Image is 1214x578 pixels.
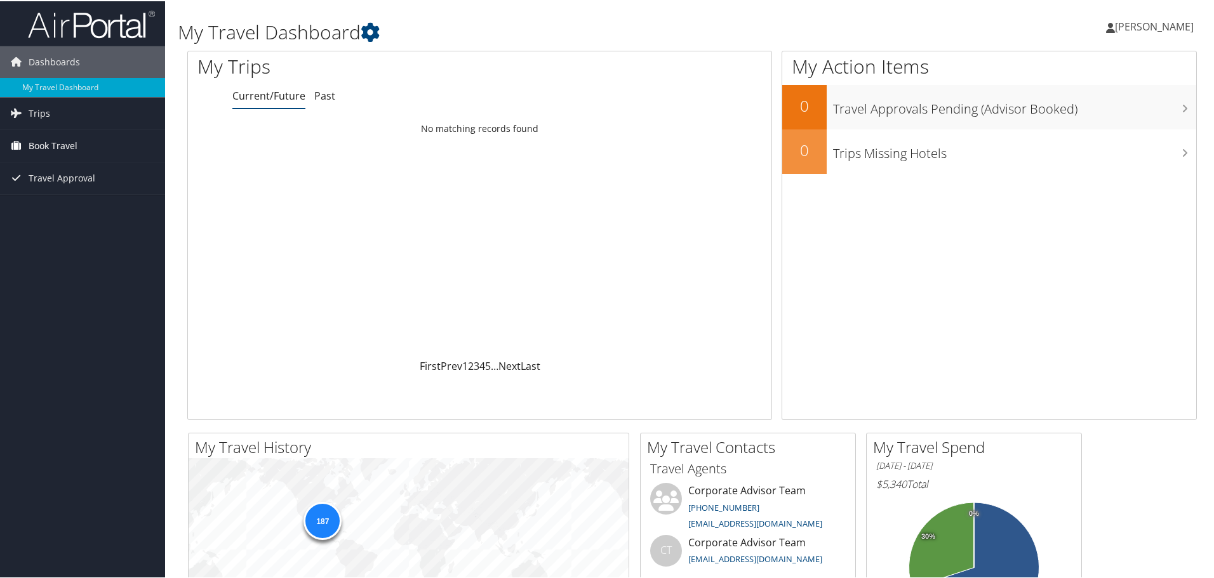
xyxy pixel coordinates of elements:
[29,129,77,161] span: Book Travel
[468,358,474,372] a: 2
[1115,18,1194,32] span: [PERSON_NAME]
[833,93,1196,117] h3: Travel Approvals Pending (Advisor Booked)
[650,534,682,565] div: CT
[28,8,155,38] img: airportal-logo.png
[688,516,822,528] a: [EMAIL_ADDRESS][DOMAIN_NAME]
[29,96,50,128] span: Trips
[688,552,822,563] a: [EMAIL_ADDRESS][DOMAIN_NAME]
[876,476,907,490] span: $5,340
[29,45,80,77] span: Dashboards
[650,459,846,476] h3: Travel Agents
[485,358,491,372] a: 5
[782,84,1196,128] a: 0Travel Approvals Pending (Advisor Booked)
[462,358,468,372] a: 1
[688,501,759,512] a: [PHONE_NUMBER]
[833,137,1196,161] h3: Trips Missing Hotels
[521,358,540,372] a: Last
[479,358,485,372] a: 4
[232,88,305,102] a: Current/Future
[921,532,935,539] tspan: 30%
[314,88,335,102] a: Past
[782,128,1196,173] a: 0Trips Missing Hotels
[29,161,95,193] span: Travel Approval
[303,501,342,539] div: 187
[782,94,827,115] h2: 0
[195,435,629,457] h2: My Travel History
[644,482,852,534] li: Corporate Advisor Team
[498,358,521,372] a: Next
[876,459,1072,471] h6: [DATE] - [DATE]
[188,116,771,139] td: No matching records found
[474,358,479,372] a: 3
[420,358,441,372] a: First
[178,18,864,44] h1: My Travel Dashboard
[782,52,1196,79] h1: My Action Items
[441,358,462,372] a: Prev
[873,435,1081,457] h2: My Travel Spend
[1106,6,1206,44] a: [PERSON_NAME]
[876,476,1072,490] h6: Total
[969,509,979,516] tspan: 0%
[197,52,519,79] h1: My Trips
[644,534,852,575] li: Corporate Advisor Team
[647,435,855,457] h2: My Travel Contacts
[491,358,498,372] span: …
[782,138,827,160] h2: 0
